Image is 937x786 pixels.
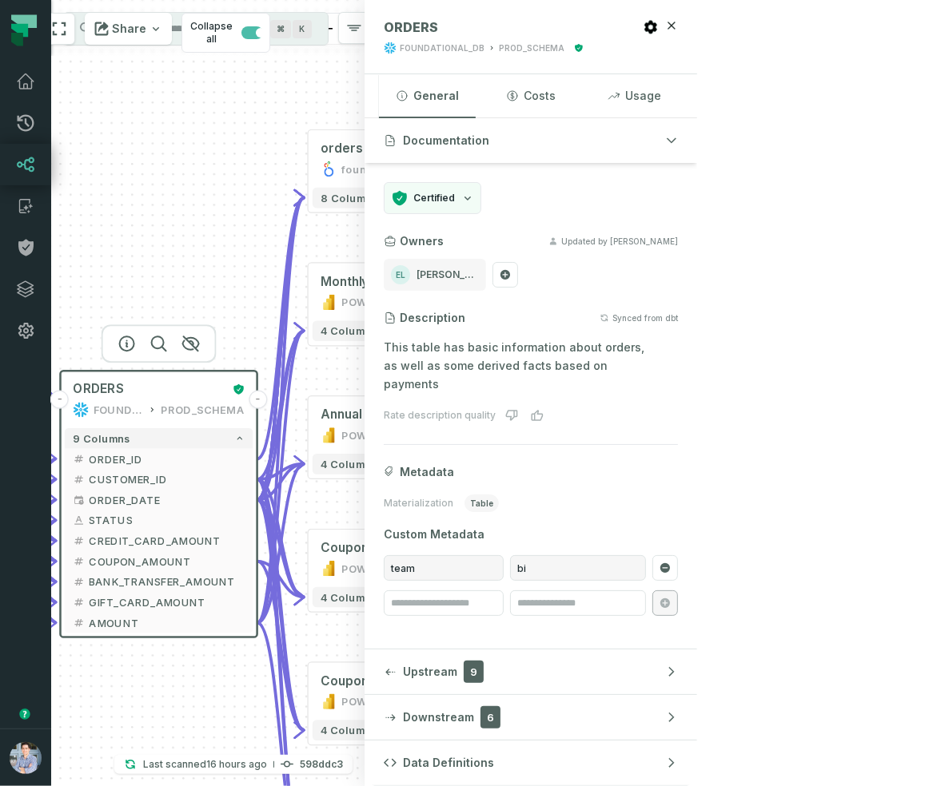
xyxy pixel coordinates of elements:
div: Coupon Usage [321,673,412,690]
button: ORDER_DATE [65,490,253,510]
button: Synced from dbt [600,313,678,323]
span: team [384,555,504,581]
div: POWER BI [341,294,393,311]
span: bi [510,555,646,581]
span: Documentation [403,133,489,149]
span: Metadata [400,464,454,480]
div: foundational [341,161,408,177]
g: Edge from 0dd85c77dd217d0afb16c7d4fb3eff19 to 9d59a788612dc060523a8f5939ba2e14 [257,479,305,597]
button: General [379,74,476,117]
button: BANK_TRANSFER_AMOUNT [65,572,253,593]
div: orders [321,141,363,157]
span: 9 columns [73,432,130,444]
button: AMOUNT [65,613,253,633]
div: Certified [229,383,245,395]
button: Last scanned[DATE] 7:19:53 PM598ddc3 [114,755,353,774]
span: decimal [73,555,85,567]
button: Downstream6 [365,695,697,740]
button: STATUS [65,510,253,531]
span: Data Definitions [403,755,494,771]
button: Data Definitions [365,740,697,785]
button: CREDIT_CARD_AMOUNT [65,530,253,551]
span: Certified [413,192,455,204]
g: Edge from 0dd85c77dd217d0afb16c7d4fb3eff19 to 13e279d3fa0da37019d89126473746b0 [257,198,305,500]
div: POWER BI [341,693,393,710]
span: STATUS [89,513,245,528]
span: decimal [73,617,85,629]
button: ORDER_ID [65,449,253,470]
span: decimal [73,473,85,485]
div: Certified [571,43,584,53]
span: 4 columns [321,325,377,337]
h3: Description [400,310,465,326]
div: Rate description quality [384,409,496,422]
div: PROD_SCHEMA [161,402,245,419]
span: AMOUNT [89,615,245,630]
div: Monthly Revenue [321,273,426,290]
span: Upstream [403,664,457,680]
span: ORDER_DATE [89,492,245,507]
button: Updated by [PERSON_NAME] [548,236,678,246]
div: POWER BI [341,427,393,444]
button: Usage [586,74,683,117]
button: Collapse all [181,13,270,53]
h4: 598ddc3 [300,760,343,769]
button: COUPON_AMOUNT [65,551,253,572]
span: 4 columns [321,591,377,603]
img: avatar of Alon Nafta [10,742,42,774]
p: This table has basic information about orders, as well as some derived facts based on payments [384,339,678,393]
div: PROD_SCHEMA [499,42,564,54]
g: Edge from 0dd85c77dd217d0afb16c7d4fb3eff19 to c880317c93bc50e3b9a6f5fed2662403 [257,331,305,622]
button: Share [85,13,172,45]
span: 4 columns [321,458,377,470]
span: CUSTOMER_ID [89,472,245,487]
button: - [50,391,69,409]
span: Elisheva Lapid [391,265,410,284]
div: FOUNDATIONAL_DB [400,42,484,54]
span: BANK_TRANSFER_AMOUNT [89,574,245,589]
span: ORDER_ID [89,451,245,466]
span: GIFT_CARD_AMOUNT [89,594,245,609]
div: POWER BI [341,560,393,577]
div: Annual Revenue [321,407,419,423]
div: Tooltip anchor [18,707,32,721]
button: - [249,391,267,409]
span: decimal [73,534,85,546]
div: FOUNDATIONAL_DB [94,402,144,419]
relative-time: Sep 7, 2025, 7:19 PM MDT [206,758,267,770]
span: table [465,494,499,512]
span: ORDERS [73,381,124,398]
span: Materialization [384,497,453,510]
span: [PERSON_NAME] [417,268,479,281]
span: ORDERS [384,19,438,35]
span: 4 columns [321,724,377,736]
span: decimal [73,596,85,608]
span: 9 [464,661,484,683]
p: Last scanned [143,756,267,772]
span: decimal [73,576,85,588]
button: Documentation [365,118,697,163]
span: Press ⌘ + K to focus the search bar [293,20,312,38]
button: Costs [482,74,579,117]
span: Custom Metadata [384,526,678,542]
div: Coupon Usage [321,540,412,557]
g: Edge from 0dd85c77dd217d0afb16c7d4fb3eff19 to 69c20251ca12178e039aa34433dd2b6c [257,479,305,730]
span: 6 [480,706,500,728]
button: GIFT_CARD_AMOUNT [65,592,253,613]
span: decimal [73,453,85,465]
h3: Owners [400,233,444,249]
button: Upstream9 [365,649,697,694]
span: timestamp [73,494,85,506]
span: 8 columns [321,192,378,204]
span: Downstream [403,709,474,725]
span: string [73,514,85,526]
button: CUSTOMER_ID [65,469,253,490]
span: COUPON_AMOUNT [89,554,245,569]
span: CREDIT_CARD_AMOUNT [89,533,245,548]
button: Change certification [384,182,481,214]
